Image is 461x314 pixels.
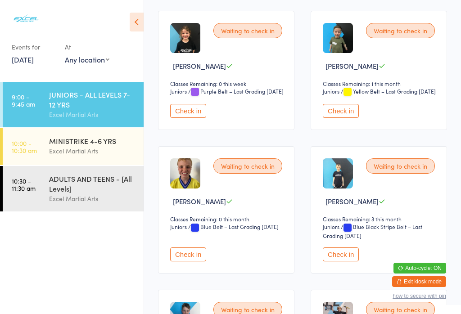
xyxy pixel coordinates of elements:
time: 10:30 - 11:30 am [12,177,36,192]
span: [PERSON_NAME] [325,197,379,206]
div: Juniors [323,87,339,95]
button: Auto-cycle: ON [393,263,446,274]
time: 9:00 - 9:45 am [12,93,35,108]
div: Waiting to check in [213,158,282,174]
button: Check in [323,247,359,261]
div: Classes Remaining: 0 this month [170,215,285,223]
button: Check in [170,104,206,118]
span: / Yellow Belt – Last Grading [DATE] [341,87,436,95]
div: ADULTS AND TEENS - [All Levels] [49,174,136,193]
div: Waiting to check in [366,158,435,174]
div: Excel Martial Arts [49,193,136,204]
a: [DATE] [12,54,34,64]
span: [PERSON_NAME] [173,197,226,206]
span: / Purple Belt – Last Grading [DATE] [188,87,284,95]
div: Classes Remaining: 3 this month [323,215,438,223]
div: At [65,40,109,54]
div: Waiting to check in [213,23,282,38]
div: Any location [65,54,109,64]
button: Exit kiosk mode [392,276,446,287]
span: [PERSON_NAME] [173,61,226,71]
img: image1685963134.png [323,23,353,53]
div: Excel Martial Arts [49,109,136,120]
div: Juniors [170,223,187,230]
div: Waiting to check in [366,23,435,38]
span: / Blue Black Stripe Belt – Last Grading [DATE] [323,223,422,239]
div: Excel Martial Arts [49,146,136,156]
img: image1631549132.png [170,23,200,53]
div: Juniors [323,223,339,230]
button: Check in [323,104,359,118]
a: 10:30 -11:30 amADULTS AND TEENS - [All Levels]Excel Martial Arts [3,166,144,211]
div: Events for [12,40,56,54]
div: JUNIORS - ALL LEVELS 7-12 YRS [49,90,136,109]
button: Check in [170,247,206,261]
div: Classes Remaining: 1 this month [323,80,438,87]
img: image1652608553.png [323,158,353,188]
a: 9:00 -9:45 amJUNIORS - ALL LEVELS 7-12 YRSExcel Martial Arts [3,82,144,127]
div: Classes Remaining: 0 this week [170,80,285,87]
span: / Blue Belt – Last Grading [DATE] [188,223,279,230]
div: Juniors [170,87,187,95]
button: how to secure with pin [393,293,446,299]
img: image1661534963.png [170,158,200,188]
a: 10:00 -10:30 amMINISTRIKE 4-6 YRSExcel Martial Arts [3,128,144,165]
span: [PERSON_NAME] [325,61,379,71]
img: Excel Martial Arts [9,7,43,31]
div: MINISTRIKE 4-6 YRS [49,136,136,146]
time: 10:00 - 10:30 am [12,139,37,154]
